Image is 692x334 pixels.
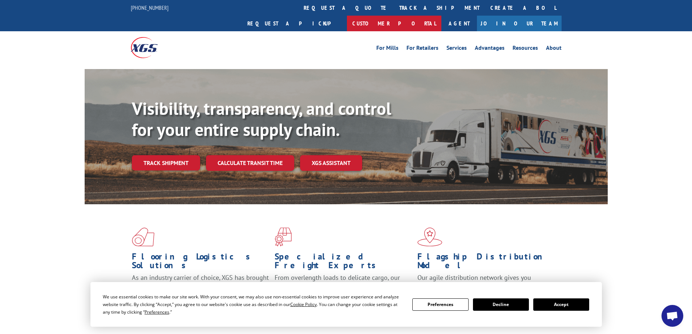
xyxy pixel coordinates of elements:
[290,301,317,307] span: Cookie Policy
[132,228,154,246] img: xgs-icon-total-supply-chain-intelligence-red
[131,4,169,11] a: [PHONE_NUMBER]
[347,16,441,31] a: Customer Portal
[406,45,438,53] a: For Retailers
[132,273,269,299] span: As an industry carrier of choice, XGS has brought innovation and dedication to flooring logistics...
[242,16,347,31] a: Request a pickup
[533,298,589,311] button: Accept
[441,16,477,31] a: Agent
[477,16,562,31] a: Join Our Team
[661,305,683,327] div: Open chat
[132,97,391,141] b: Visibility, transparency, and control for your entire supply chain.
[145,309,169,315] span: Preferences
[376,45,398,53] a: For Mills
[275,273,412,306] p: From overlength loads to delicate cargo, our experienced staff knows the best way to move your fr...
[417,252,555,273] h1: Flagship Distribution Model
[275,252,412,273] h1: Specialized Freight Experts
[90,282,602,327] div: Cookie Consent Prompt
[513,45,538,53] a: Resources
[546,45,562,53] a: About
[103,293,404,316] div: We use essential cookies to make our site work. With your consent, we may also use non-essential ...
[275,228,292,246] img: xgs-icon-focused-on-flooring-red
[475,45,505,53] a: Advantages
[417,273,551,290] span: Our agile distribution network gives you nationwide inventory management on demand.
[412,298,468,311] button: Preferences
[132,155,200,170] a: Track shipment
[300,155,362,171] a: XGS ASSISTANT
[132,252,269,273] h1: Flooring Logistics Solutions
[473,298,529,311] button: Decline
[446,45,467,53] a: Services
[417,228,442,246] img: xgs-icon-flagship-distribution-model-red
[206,155,294,171] a: Calculate transit time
